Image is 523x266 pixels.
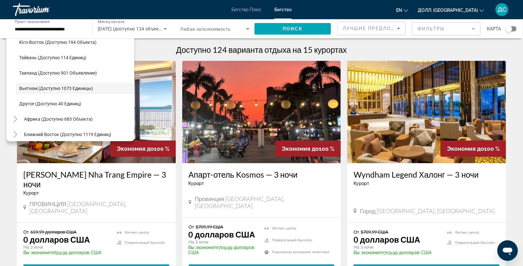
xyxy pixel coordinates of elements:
[19,101,81,106] ya-tr-span: Другое (доступно 40 единиц)
[189,239,258,245] p: На 3 ночи
[24,117,93,122] ya-tr-span: Африка (доступно 683 объекта)
[384,250,432,255] ya-tr-span: 709,99 долларов США
[498,6,506,13] ya-tr-span: ДС
[354,229,359,235] span: От
[125,230,149,235] ya-tr-span: Фитнес-центр
[21,129,134,140] button: Ближний Восток (доступно 1119 единиц)
[354,181,369,186] span: Курорт
[30,229,76,235] ya-tr-span: 659,99 долларов США
[189,230,255,239] p: 0 долларов США
[13,1,77,18] a: Травориум
[343,26,411,31] ya-tr-span: Лучшие Предложения
[418,8,478,13] ya-tr-span: Долл. [GEOGRAPHIC_DATA]
[23,170,166,189] ya-tr-span: [PERSON_NAME] Nha Trang Empire — 3 ночи
[180,27,231,32] ya-tr-span: Любая заполняемость
[176,45,347,54] ya-tr-span: Доступно 124 варианта отдыха на 15 курортах
[354,170,479,179] ya-tr-span: Wyndham Legend Халонг — 3 ночи
[189,245,255,255] ya-tr-span: 709,99 долларов США
[182,61,341,163] img: RK39O01X.jpg
[23,190,39,196] ya-tr-span: Курорт
[412,22,480,36] button: Фильтр
[23,235,90,244] ya-tr-span: 0 долларов США
[29,200,127,214] ya-tr-span: ПРОВИНЦИЯ [GEOGRAPHIC_DATA], [GEOGRAPHIC_DATA]
[455,241,495,245] span: Плавательный Бассейн
[23,229,29,235] ya-tr-span: От
[23,250,54,255] ya-tr-span: Вы экономите
[494,3,510,16] button: Пользовательское меню
[354,235,420,244] p: 0 долларов США
[447,145,484,152] span: Экономия до
[189,170,335,179] a: Апарт-отель Kosmos — 3 ночи
[154,145,169,152] ya-tr-span: 100 %
[418,5,484,15] button: Изменить валюту
[23,170,169,189] a: [PERSON_NAME] Nha Trang Empire — 3 ночи
[54,250,101,255] ya-tr-span: 659,99 долларов США
[195,195,285,209] ya-tr-span: Провинция [GEOGRAPHIC_DATA], [GEOGRAPHIC_DATA]
[360,207,495,214] ya-tr-span: Город [GEOGRAPHIC_DATA], [GEOGRAPHIC_DATA]
[125,241,165,245] ya-tr-span: Плавательный Бассейн
[189,181,204,186] span: Курорт
[16,83,134,94] button: Вьетнам (доступно 1073 единицы)
[10,114,21,125] button: Переключить на Африку (доступно 683 единицы)
[487,26,501,31] ya-tr-span: Карта
[272,250,330,254] ya-tr-span: Разрешены домашние животные
[19,40,97,45] ya-tr-span: Юго-восток (доступно 194 объекта)
[275,141,341,157] div: 100 %
[16,67,134,79] button: Таиланд (доступно 901 объявление)
[16,52,134,63] button: Тайвань (доступно 114 единиц)
[189,224,194,230] ya-tr-span: От
[347,61,506,163] img: RE86O01L.jpg
[343,25,400,32] mat-select: Сортировать по
[24,132,111,137] ya-tr-span: Ближний Восток (доступно 1119 единиц)
[497,240,518,261] iframe: Кнопка запуска окна обмена сообщениями
[354,244,441,250] p: На 3 ночи
[396,8,402,13] ya-tr-span: en
[283,26,303,31] ya-tr-span: Поиск
[455,230,479,235] span: Фитнес-центр
[19,70,97,76] ya-tr-span: Таиланд (доступно 901 объявление)
[231,7,261,12] a: Бегство Плюс
[10,129,21,140] button: Ближний Восток (доступно 1119 единиц)
[196,224,223,230] ya-tr-span: $709,99 США
[21,113,134,125] button: Африка (доступно 683 объекта)
[282,145,319,152] span: Экономия до
[272,226,296,230] span: Фитнес-центр
[254,23,331,35] button: Поиск
[16,98,134,109] button: Другое (доступно 40 единиц)
[189,245,219,250] ya-tr-span: Вы экономите
[189,170,298,179] ya-tr-span: Апарт-отель Kosmos — 3 ночи
[98,26,166,31] ya-tr-span: [DATE] (доступно 124 объекта)
[16,36,134,48] button: Юго-восток (доступно 194 объекта)
[98,20,125,24] ya-tr-span: Месяц начала
[117,145,154,152] ya-tr-span: Экономия до
[272,238,312,242] span: Плавательный Бассейн
[274,7,292,12] a: Бегство
[19,55,86,60] ya-tr-span: Тайвань (доступно 114 единиц)
[23,244,43,250] ya-tr-span: На 3 ночи
[15,20,50,24] ya-tr-span: Пункт назначения
[354,250,384,255] ya-tr-span: Вы экономите
[396,5,408,15] button: Изменить язык
[19,86,93,91] ya-tr-span: Вьетнам (доступно 1073 единицы)
[361,229,388,235] span: $709,99 США
[441,141,506,157] div: 100 %
[354,170,500,179] a: Wyndham Legend Халонг — 3 ночи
